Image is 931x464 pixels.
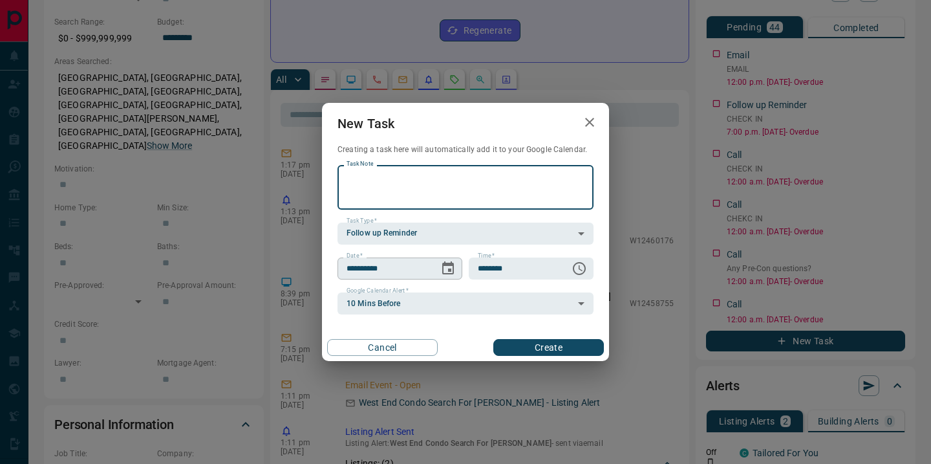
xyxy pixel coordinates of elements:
[337,293,594,315] div: 10 Mins Before
[347,160,373,168] label: Task Note
[327,339,438,356] button: Cancel
[566,256,592,282] button: Choose time, selected time is 6:00 AM
[347,252,363,260] label: Date
[478,252,495,260] label: Time
[435,256,461,282] button: Choose date, selected date is Oct 15, 2025
[337,144,594,155] p: Creating a task here will automatically add it to your Google Calendar.
[322,103,410,144] h2: New Task
[337,223,594,245] div: Follow up Reminder
[493,339,604,356] button: Create
[347,217,377,225] label: Task Type
[347,287,409,295] label: Google Calendar Alert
